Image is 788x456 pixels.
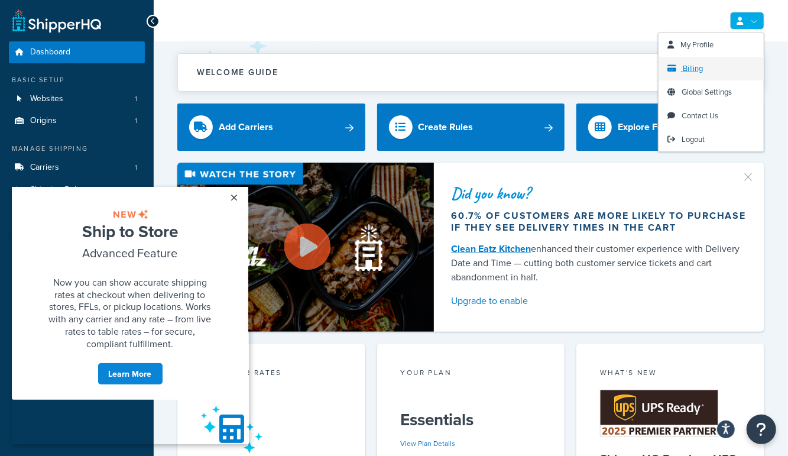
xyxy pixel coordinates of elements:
a: My Profile [659,33,764,57]
div: Resources [9,244,145,254]
a: Global Settings [659,80,764,104]
a: Logout [659,128,764,151]
a: Billing [659,57,764,80]
span: 1 [135,163,137,173]
button: Welcome Guide [178,54,764,91]
span: Origins [30,116,57,126]
h5: Essentials [401,410,541,429]
h2: Welcome Guide [197,68,278,77]
a: Clean Eatz Kitchen [452,242,531,256]
div: Basic Setup [9,75,145,85]
li: Websites [9,88,145,110]
li: Carriers [9,157,145,179]
a: Marketplace [9,279,145,300]
div: Test your rates [201,367,342,381]
span: Shipping Rules [30,185,85,195]
span: Contact Us [682,110,718,121]
a: Shipping Rules [9,179,145,201]
button: Open Resource Center [747,415,776,444]
span: Logout [682,134,705,145]
a: Explore Features [576,104,764,151]
a: Dashboard [9,41,145,63]
div: Explore Features [618,119,690,135]
div: What's New [600,367,741,381]
a: Learn More [86,176,151,198]
div: Manage Shipping [9,144,145,154]
a: Add Carriers [177,104,365,151]
a: Help Docs [9,323,145,344]
a: View Plan Details [401,438,456,449]
div: Add Carriers [219,119,273,135]
li: Advanced Features [9,202,145,224]
span: Dashboard [30,47,70,57]
a: Advanced Features0 [9,202,145,224]
span: Ship to Store [70,33,166,56]
div: enhanced their customer experience with Delivery Date and Time — cutting both customer service ti... [452,242,747,284]
div: Create Rules [419,119,474,135]
span: 1 [135,116,137,126]
a: Contact Us [659,104,764,128]
span: Advanced Feature [71,57,166,75]
a: Carriers1 [9,157,145,179]
a: Websites1 [9,88,145,110]
span: Now you can show accurate shipping rates at checkout when delivering to stores, FFLs, or pickup l... [37,89,200,163]
span: My Profile [680,39,714,50]
a: Analytics [9,301,145,322]
span: Global Settings [682,86,732,98]
span: Carriers [30,163,59,173]
li: Origins [9,110,145,132]
span: Websites [30,94,63,104]
a: Test Your Rates [9,257,145,279]
a: Upgrade to enable [452,293,747,309]
span: Billing [683,63,703,74]
div: 60.7% of customers are more likely to purchase if they see delivery times in the cart [452,210,747,234]
img: Video thumbnail [177,163,434,332]
div: Your Plan [401,367,541,381]
a: Create Rules [377,104,565,151]
span: 1 [135,94,137,104]
a: Origins1 [9,110,145,132]
div: Did you know? [452,185,747,202]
